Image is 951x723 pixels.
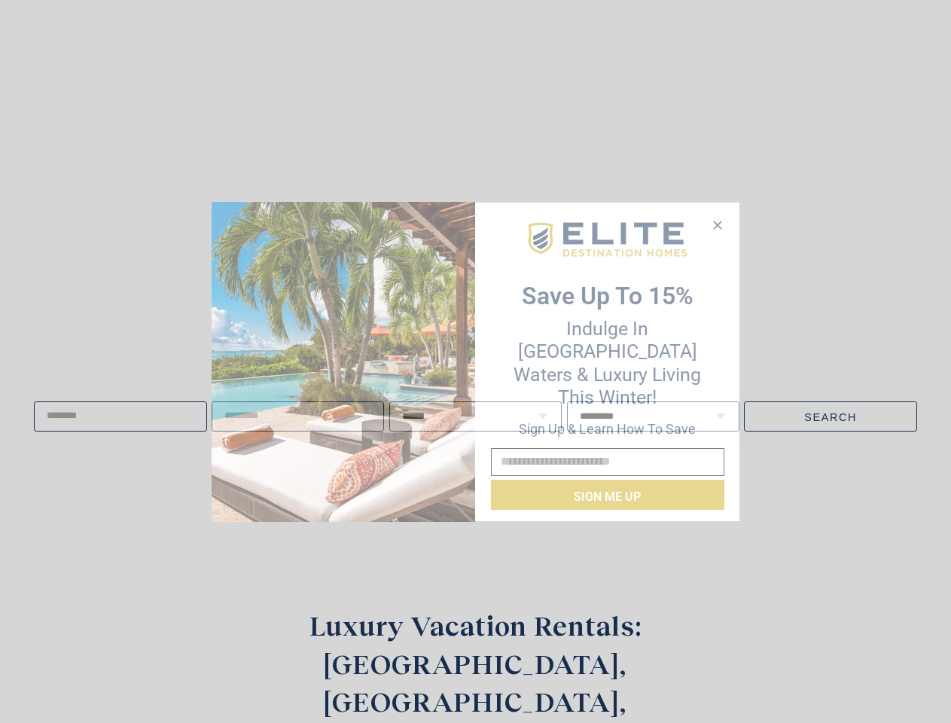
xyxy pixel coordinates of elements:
[491,448,724,476] input: Email
[491,480,724,510] button: Sign me up
[522,282,693,310] strong: Save up to 15%
[519,421,696,437] span: Sign up & learn how to save
[558,386,657,408] span: this winter!
[518,318,697,362] span: Indulge in [GEOGRAPHIC_DATA]
[526,218,689,262] img: EDH-Logo-Horizontal-217-58px.png
[212,202,475,522] img: Desktop-Opt-in-2025-01-10T154433.560.png
[514,364,701,386] span: Waters & Luxury Living
[706,214,728,236] button: Close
